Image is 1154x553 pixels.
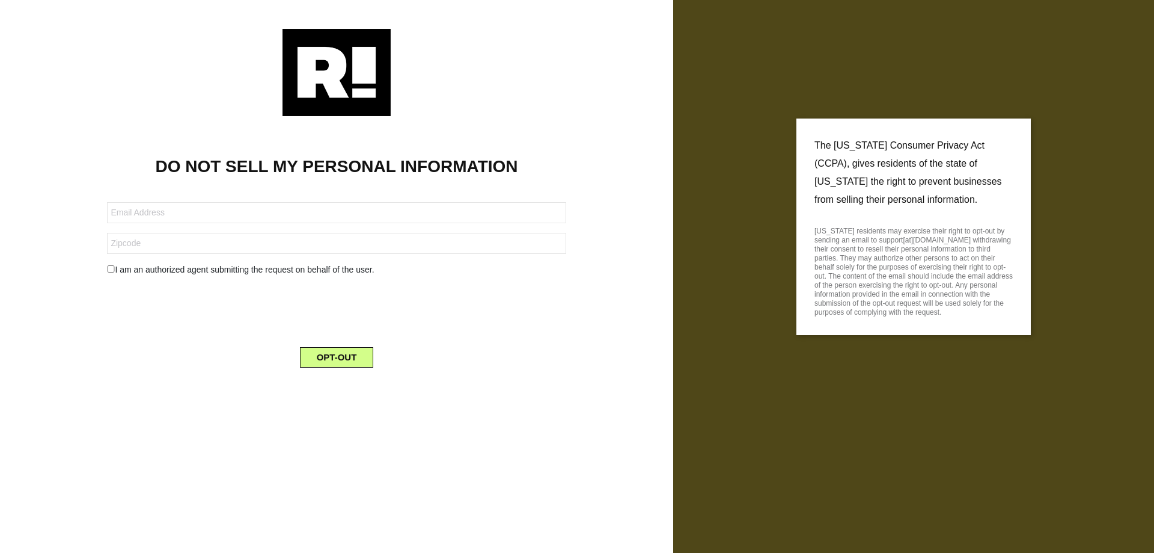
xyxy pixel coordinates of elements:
p: The [US_STATE] Consumer Privacy Act (CCPA), gives residents of the state of [US_STATE] the right ... [814,137,1013,209]
button: OPT-OUT [300,347,374,368]
div: I am an authorized agent submitting the request on behalf of the user. [98,264,575,276]
img: Retention.com [282,29,391,116]
input: Email Address [107,202,566,223]
iframe: reCAPTCHA [245,286,428,333]
h1: DO NOT SELL MY PERSONAL INFORMATION [18,156,655,177]
p: [US_STATE] residents may exercise their right to opt-out by sending an email to support[at][DOMAI... [814,223,1013,317]
input: Zipcode [107,233,566,254]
